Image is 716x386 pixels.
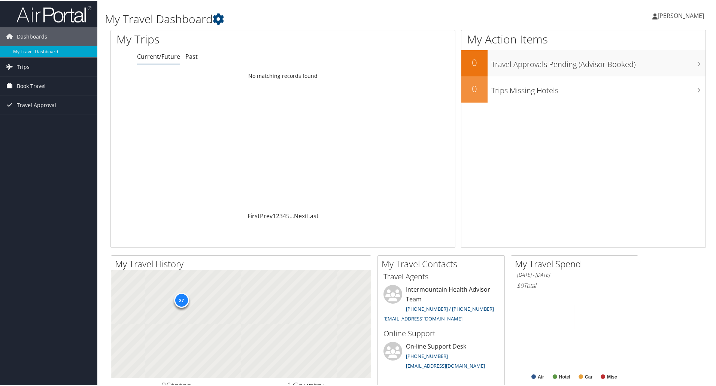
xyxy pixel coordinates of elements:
td: No matching records found [111,69,455,82]
a: [PERSON_NAME] [652,4,712,26]
a: Past [185,52,198,60]
a: [PHONE_NUMBER] / [PHONE_NUMBER] [406,305,494,311]
h3: Travel Approvals Pending (Advisor Booked) [491,55,706,69]
span: [PERSON_NAME] [658,11,704,19]
a: First [248,211,260,219]
a: 2 [276,211,279,219]
h2: 0 [461,55,488,68]
h3: Trips Missing Hotels [491,81,706,95]
h6: Total [517,281,632,289]
text: Misc [607,374,617,379]
img: airportal-logo.png [16,5,91,22]
h6: [DATE] - [DATE] [517,271,632,278]
h2: My Travel Spend [515,257,638,270]
span: Dashboards [17,27,47,45]
h3: Online Support [383,328,499,338]
li: Intermountain Health Advisor Team [380,284,503,324]
a: [PHONE_NUMBER] [406,352,448,359]
text: Air [538,374,544,379]
h2: My Travel History [115,257,371,270]
a: 3 [279,211,283,219]
a: Last [307,211,319,219]
a: Prev [260,211,273,219]
h1: My Trips [116,31,306,46]
a: 0Trips Missing Hotels [461,76,706,102]
div: 27 [174,292,189,307]
h1: My Travel Dashboard [105,10,509,26]
li: On-line Support Desk [380,341,503,372]
a: [EMAIL_ADDRESS][DOMAIN_NAME] [383,314,462,321]
span: Trips [17,57,30,76]
span: … [289,211,294,219]
a: 4 [283,211,286,219]
span: $0 [517,281,524,289]
h2: 0 [461,82,488,94]
a: 0Travel Approvals Pending (Advisor Booked) [461,49,706,76]
a: 1 [273,211,276,219]
text: Hotel [559,374,570,379]
a: [EMAIL_ADDRESS][DOMAIN_NAME] [406,362,485,368]
a: 5 [286,211,289,219]
a: Current/Future [137,52,180,60]
h1: My Action Items [461,31,706,46]
span: Book Travel [17,76,46,95]
h3: Travel Agents [383,271,499,281]
a: Next [294,211,307,219]
h2: My Travel Contacts [382,257,504,270]
text: Car [585,374,592,379]
span: Travel Approval [17,95,56,114]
